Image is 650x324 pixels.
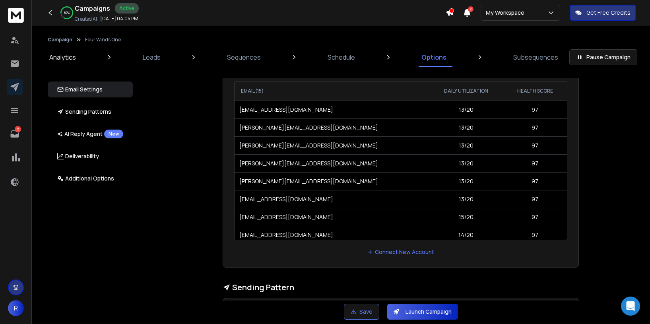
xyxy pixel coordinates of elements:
[222,48,266,67] a: Sequences
[143,52,161,62] p: Leads
[8,300,24,316] button: R
[323,48,360,67] a: Schedule
[486,9,528,17] p: My Workspace
[421,52,446,62] p: Options
[503,81,567,101] th: HEALTH SCORE
[75,4,110,13] h1: Campaigns
[48,81,133,97] button: Email Settings
[468,6,473,12] span: 2
[328,52,355,62] p: Schedule
[235,81,429,101] th: EMAIL (15)
[570,5,636,21] button: Get Free Credits
[15,126,21,132] p: 2
[7,126,23,142] a: 2
[508,48,563,67] a: Subsequences
[429,81,503,101] th: DAILY UTILIZATION
[45,48,81,67] a: Analytics
[417,48,451,67] a: Options
[57,85,103,93] p: Email Settings
[586,9,631,17] p: Get Free Credits
[85,37,121,43] p: Four Winds One
[513,52,558,62] p: Subsequences
[100,16,138,22] p: [DATE] 04:05 PM
[48,37,72,43] button: Campaign
[115,3,139,14] div: Active
[75,16,99,22] p: Created At:
[64,10,70,15] p: 82 %
[569,49,637,65] button: Pause Campaign
[227,52,261,62] p: Sequences
[49,52,76,62] p: Analytics
[138,48,165,67] a: Leads
[621,297,640,316] div: Open Intercom Messenger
